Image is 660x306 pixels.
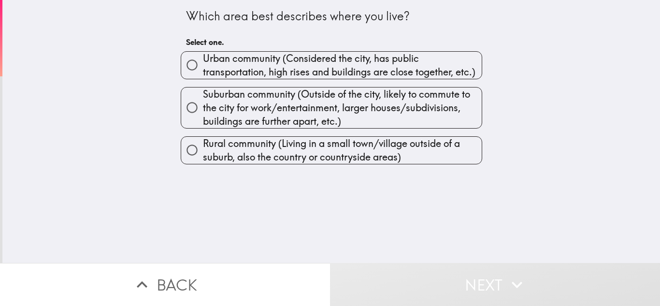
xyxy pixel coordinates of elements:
div: Which area best describes where you live? [186,8,477,25]
span: Rural community (Living in a small town/village outside of a suburb, also the country or countrys... [203,137,482,164]
span: Urban community (Considered the city, has public transportation, high rises and buildings are clo... [203,52,482,79]
button: Rural community (Living in a small town/village outside of a suburb, also the country or countrys... [181,137,482,164]
span: Suburban community (Outside of the city, likely to commute to the city for work/entertainment, la... [203,87,482,128]
button: Suburban community (Outside of the city, likely to commute to the city for work/entertainment, la... [181,87,482,128]
button: Urban community (Considered the city, has public transportation, high rises and buildings are clo... [181,52,482,79]
h6: Select one. [186,37,477,47]
button: Next [330,263,660,306]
